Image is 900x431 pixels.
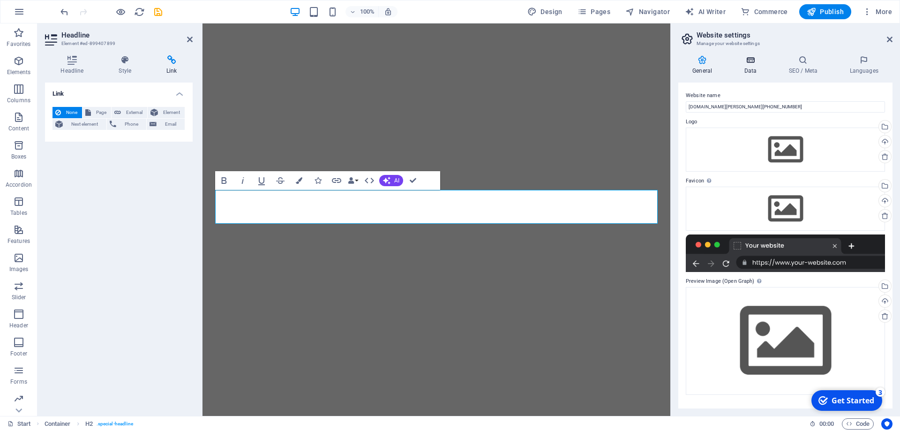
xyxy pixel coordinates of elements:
h3: Manage your website settings [697,39,874,48]
div: Select files from the file manager, stock photos, or upload file(s) [686,187,885,231]
button: Link [328,171,345,190]
span: AI Writer [685,7,726,16]
button: Commerce [737,4,792,19]
h4: SEO / Meta [774,55,835,75]
button: Navigator [622,4,674,19]
span: Publish [807,7,844,16]
span: Next element [66,119,104,130]
span: More [862,7,892,16]
span: External [124,107,144,118]
label: Favicon [686,175,885,187]
span: : [826,420,827,427]
div: Select files from the file manager, stock photos, or upload file(s) [686,128,885,172]
button: Data Bindings [346,171,360,190]
nav: breadcrumb [45,418,134,430]
span: 00 00 [819,418,834,430]
div: Get Started 3 items remaining, 40% complete [5,4,76,24]
span: AI [394,178,399,183]
span: Navigator [625,7,670,16]
span: Phone [119,119,144,130]
button: Underline (Ctrl+U) [253,171,270,190]
p: Slider [12,294,26,301]
p: Forms [10,378,27,386]
label: Website name [686,90,885,101]
h4: Data [730,55,774,75]
span: Click to select. Double-click to edit [45,418,71,430]
span: Pages [577,7,610,16]
span: Commerce [741,7,788,16]
button: None [52,107,82,118]
p: Elements [7,68,31,76]
button: 100% [345,6,379,17]
button: reload [134,6,145,17]
p: Footer [10,350,27,357]
button: undo [59,6,70,17]
p: Favorites [7,40,30,48]
button: Bold (Ctrl+B) [215,171,233,190]
button: Email [147,119,185,130]
button: Icons [309,171,327,190]
h3: Element #ed-899407899 [61,39,174,48]
button: Element [148,107,185,118]
span: Design [527,7,562,16]
p: Tables [10,209,27,217]
button: Italic (Ctrl+I) [234,171,252,190]
button: Design [524,4,566,19]
button: External [112,107,147,118]
h4: Headline [45,55,103,75]
label: Preview Image (Open Graph) [686,276,885,287]
button: Pages [574,4,614,19]
label: Logo [686,116,885,128]
i: On resize automatically adjust zoom level to fit chosen device. [384,8,392,16]
h2: Website settings [697,31,892,39]
button: Page [82,107,111,118]
h4: Languages [835,55,892,75]
div: 3 [69,1,79,10]
button: More [859,4,896,19]
span: Click to select. Double-click to edit [85,418,93,430]
button: Next element [52,119,106,130]
p: Boxes [11,153,27,160]
button: save [152,6,164,17]
button: Strikethrough [271,171,289,190]
span: None [64,107,79,118]
button: AI [379,175,403,186]
span: Page [94,107,108,118]
input: Name... [686,101,885,113]
button: Confirm (Ctrl+⏎) [404,171,422,190]
button: AI Writer [681,4,729,19]
div: Design (Ctrl+Alt+Y) [524,4,566,19]
button: Code [842,418,874,430]
button: Colors [290,171,308,190]
button: Usercentrics [881,418,892,430]
h2: Headline [61,31,193,39]
h4: Link [151,55,193,75]
h6: 100% [360,6,375,17]
i: Reload page [134,7,145,17]
button: Publish [799,4,851,19]
h6: Session time [810,418,834,430]
a: Click to cancel selection. Double-click to open Pages [7,418,31,430]
div: Get Started [25,9,68,19]
span: . special-headline [97,418,134,430]
i: Save (Ctrl+S) [153,7,164,17]
i: Undo: change_data (Ctrl+Z) [59,7,70,17]
p: Header [9,322,28,329]
span: Code [846,418,870,430]
p: Content [8,125,29,132]
h4: Link [45,83,193,99]
p: Columns [7,97,30,104]
h4: Style [103,55,151,75]
p: Features [7,237,30,245]
div: Select files from the file manager, stock photos, or upload file(s) [686,287,885,394]
span: Element [161,107,182,118]
span: Email [159,119,182,130]
p: Accordion [6,181,32,189]
h4: General [678,55,730,75]
p: Images [9,265,29,273]
button: HTML [360,171,378,190]
button: Phone [107,119,147,130]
